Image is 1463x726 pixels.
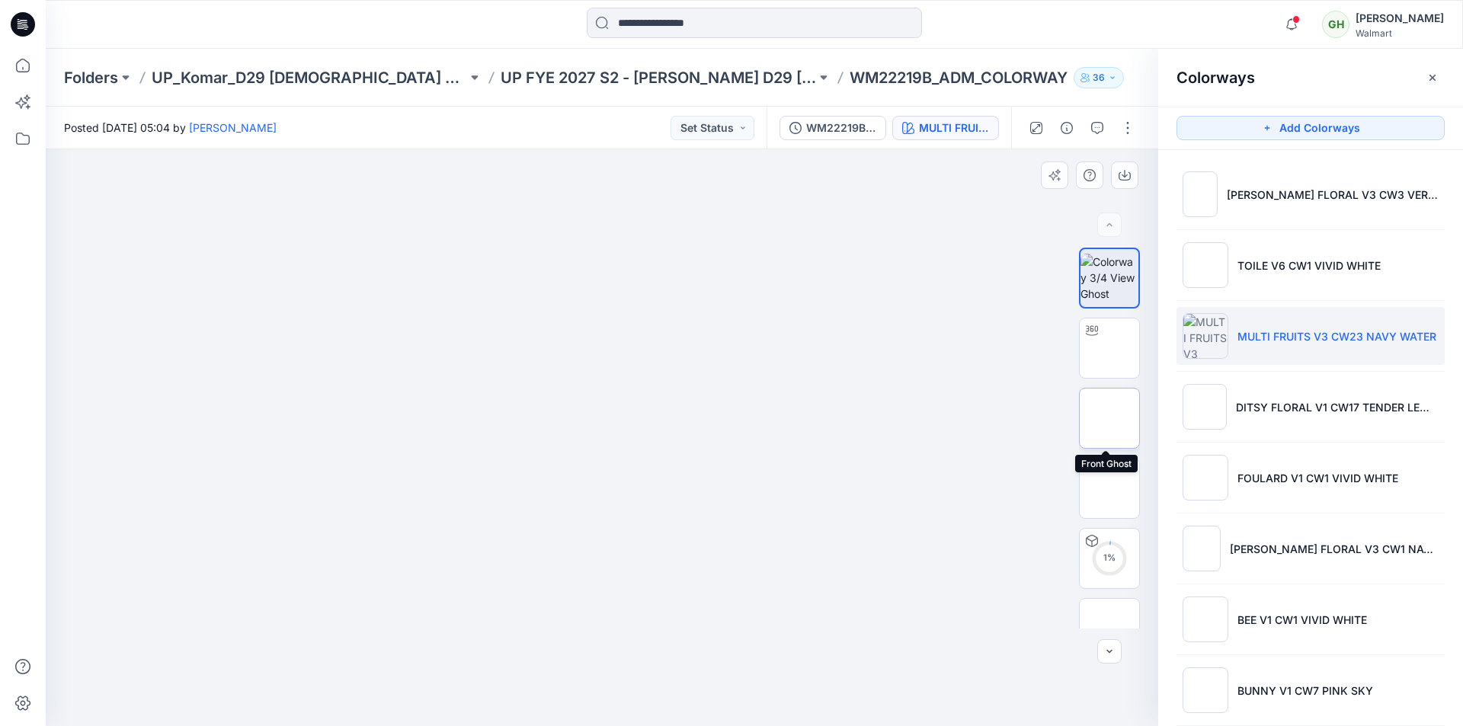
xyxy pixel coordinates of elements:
[1093,69,1105,86] p: 36
[1237,683,1373,699] p: BUNNY V1 CW7 PINK SKY
[1237,470,1398,486] p: FOULARD V1 CW1 VIVID WHITE
[1080,254,1138,302] img: Colorway 3/4 View Ghost
[1322,11,1349,38] div: GH
[1074,67,1124,88] button: 36
[1183,313,1228,359] img: MULTI FRUITS V3 CW23 NAVY WATER
[1183,455,1228,501] img: FOULARD V1 CW1 VIVID WHITE
[189,121,277,134] a: [PERSON_NAME]
[1356,27,1444,39] div: Walmart
[1091,552,1128,564] div: 1 %
[1183,526,1221,571] img: ATHIYA FLORAL V3 CW1 NAVY WATER
[892,116,999,140] button: MULTI FRUITS V3 CW23 NAVY WATER
[64,120,277,136] span: Posted [DATE] 05:04 by
[919,120,989,136] div: MULTI FRUITS V3 CW23 NAVY WATER
[806,120,876,136] div: WM22219B-PROTO COMMENT APPLIED PATTERN_COLORWAY_REV12
[1356,9,1444,27] div: [PERSON_NAME]
[1183,171,1218,217] img: ATHIYA FLORAL V3 CW3 VERDIGRIS GREEN
[1055,116,1079,140] button: Details
[1227,187,1439,203] p: [PERSON_NAME] FLORAL V3 CW3 VERDIGRIS GREEN
[152,67,467,88] a: UP_Komar_D29 [DEMOGRAPHIC_DATA] Sleep
[780,116,886,140] button: WM22219B-PROTO COMMENT APPLIED PATTERN_COLORWAY_REV12
[1230,541,1439,557] p: [PERSON_NAME] FLORAL V3 CW1 NAVY WATER
[1237,257,1381,273] p: TOILE V6 CW1 VIVID WHITE
[1237,612,1367,628] p: BEE V1 CW1 VIVID WHITE
[501,67,816,88] a: UP FYE 2027 S2 - [PERSON_NAME] D29 [DEMOGRAPHIC_DATA] Sleepwear
[1176,69,1255,87] h2: Colorways
[1176,116,1445,140] button: Add Colorways
[1183,667,1228,713] img: BUNNY V1 CW7 PINK SKY
[1183,596,1228,642] img: BEE V1 CW1 VIVID WHITE
[1237,328,1436,344] p: MULTI FRUITS V3 CW23 NAVY WATER
[1236,399,1439,415] p: DITSY FLORAL V1 CW17 TENDER LEMON
[64,67,118,88] a: Folders
[850,67,1068,88] p: WM22219B_ADM_COLORWAY
[1183,242,1228,288] img: TOILE V6 CW1 VIVID WHITE
[1183,384,1227,430] img: DITSY FLORAL V1 CW17 TENDER LEMON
